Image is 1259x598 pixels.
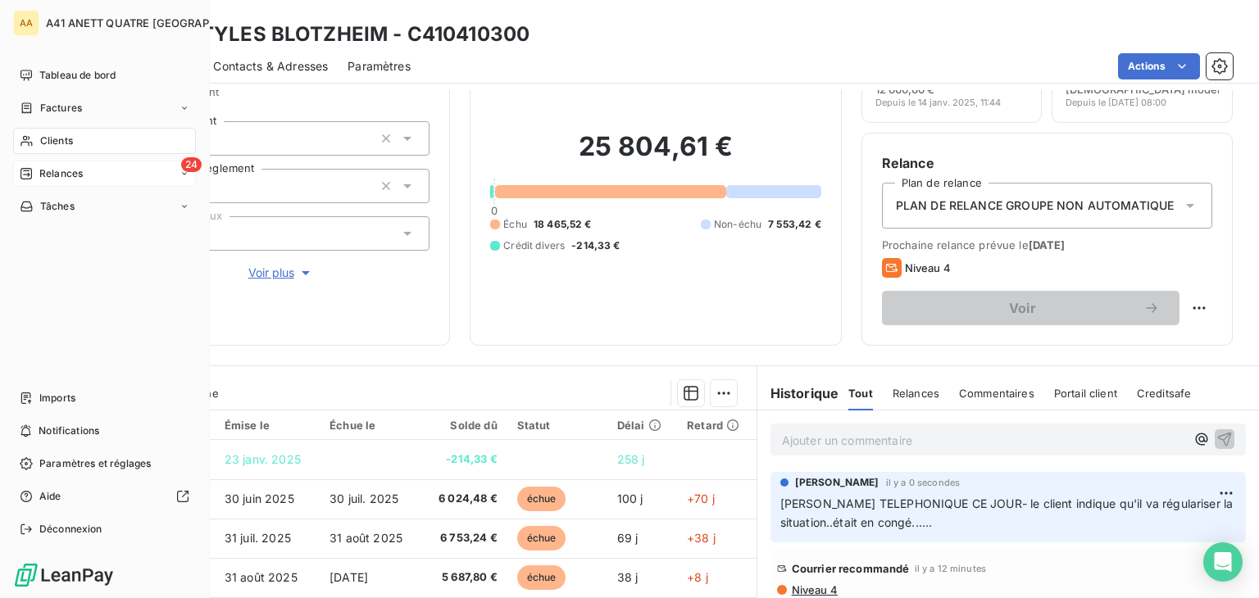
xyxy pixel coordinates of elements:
button: Actions [1118,53,1200,79]
span: Relances [39,166,83,181]
span: 24 [181,157,202,172]
span: Paramètres et réglages [39,456,151,471]
span: Prochaine relance prévue le [882,238,1212,251]
div: Open Intercom Messenger [1203,542,1243,582]
span: [DATE] [330,570,368,584]
span: 38 j [617,570,639,584]
span: Portail client [1054,387,1117,400]
span: Clients [40,134,73,148]
span: Depuis le [DATE] 08:00 [1066,97,1166,107]
span: [DATE] [1029,238,1066,251]
a: Aide [13,483,196,510]
button: Voir [882,291,1179,325]
span: Paramètres [348,58,411,75]
span: Creditsafe [1137,387,1192,400]
span: 31 juil. 2025 [225,531,291,545]
span: +8 j [687,570,708,584]
span: 258 j [617,452,645,466]
span: Factures [40,101,82,116]
span: Niveau 4 [905,261,951,274]
span: Voir [902,301,1143,315]
span: +38 j [687,531,716,545]
span: +70 j [687,492,715,505]
div: Émise le [225,419,310,432]
span: Imports [39,391,75,405]
div: Délai [617,419,667,432]
div: Retard [687,419,747,432]
span: 100 j [617,492,643,505]
span: PLAN DE RELANCE GROUPE NON AUTOMATIQUE [896,197,1175,214]
span: Échu [503,217,527,232]
span: Tâches [40,199,75,214]
span: Déconnexion [39,522,102,537]
span: 23 janv. 2025 [225,452,301,466]
button: Voir plus [132,264,430,282]
span: Crédit divers [503,238,565,253]
span: 31 août 2025 [330,531,402,545]
span: Relances [893,387,939,400]
span: [PERSON_NAME] [795,475,879,490]
img: Logo LeanPay [13,562,115,588]
span: -214,33 € [431,451,498,468]
span: Aide [39,489,61,504]
span: Notifications [39,424,99,438]
h6: Relance [882,153,1212,173]
span: [PERSON_NAME] TELEPHONIQUE CE JOUR- le client indique qu'il va régulariser la situation..était en... [780,496,1237,529]
span: 6 753,24 € [431,530,498,546]
div: Échue le [330,419,411,432]
span: il y a 12 minutes [915,564,987,573]
span: Non-échu [714,217,761,232]
span: 6 024,48 € [431,491,498,507]
span: Courrier recommandé [792,562,910,575]
div: Statut [517,419,598,432]
span: 5 687,80 € [431,569,498,586]
span: Contacts & Adresses [213,58,328,75]
h3: IBIS STYLES BLOTZHEIM - C410410300 [144,20,530,49]
span: 69 j [617,531,639,545]
span: 0 [491,204,498,217]
div: AA [13,10,39,36]
span: Commentaires [959,387,1034,400]
h6: Historique [757,383,839,403]
span: échue [517,565,566,590]
span: -214,33 € [571,238,620,253]
span: échue [517,487,566,511]
span: A41 ANETT QUATRE [GEOGRAPHIC_DATA][PERSON_NAME] [46,16,354,29]
span: échue [517,526,566,550]
span: 31 août 2025 [225,570,298,584]
span: Niveau 4 [790,583,838,596]
span: Propriétés Client [132,85,430,108]
div: Solde dû [431,419,498,432]
span: Voir plus [248,265,314,281]
span: 7 553,42 € [768,217,821,232]
span: 30 juil. 2025 [330,492,398,505]
span: 30 juin 2025 [225,492,294,505]
span: il y a 0 secondes [886,478,961,487]
span: 18 465,52 € [534,217,592,232]
span: Tout [848,387,873,400]
h2: 25 804,61 € [490,130,820,179]
span: Tableau de bord [39,68,116,83]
